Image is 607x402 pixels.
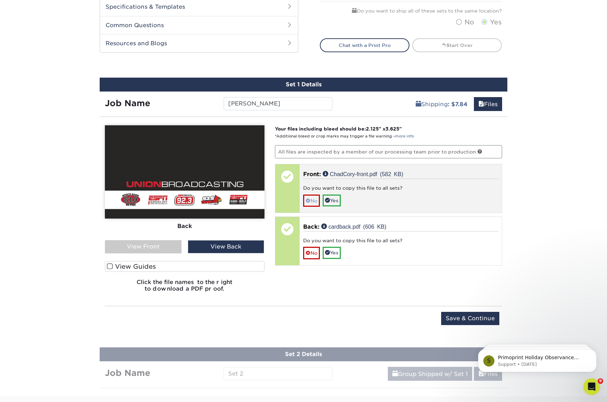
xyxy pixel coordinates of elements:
[416,101,421,108] span: shipping
[105,219,264,234] div: Back
[275,126,402,132] strong: Your files including bleed should be: " x "
[321,223,386,229] a: cardback.pdf (606 KB)
[583,378,600,395] iframe: Intercom live chat
[392,371,398,377] span: shipping
[323,195,341,206] a: Yes
[474,97,502,111] a: Files
[100,34,298,52] h2: Resources and Blogs
[441,312,499,325] input: Save & Continue
[303,184,499,194] div: Do you want to copy this file to all sets?
[366,126,379,132] span: 2.125
[388,367,472,381] a: Group Shipped w/ Set 1
[395,134,414,139] a: more info
[105,98,150,108] strong: Job Name
[105,261,264,272] label: View Guides
[105,240,182,253] div: View Front
[385,126,399,132] span: 3.625
[100,16,298,34] h2: Common Questions
[598,378,603,384] span: 9
[411,97,472,111] a: Shipping: $7.84
[323,247,341,259] a: Yes
[100,78,507,92] div: Set 1 Details
[2,381,59,400] iframe: Google Customer Reviews
[478,101,484,108] span: files
[275,145,502,158] p: All files are inspected by a member of our processing team prior to production.
[275,134,414,139] small: *Additional bleed or crop marks may trigger a file warning –
[224,97,332,110] input: Enter a job name
[303,171,321,178] span: Front:
[303,247,320,259] a: No
[303,237,499,247] div: Do you want to copy this file to all sets?
[105,279,264,298] h6: Click the file names to the right to download a PDF proof.
[448,101,468,108] b: : $7.84
[320,38,409,52] a: Chat with a Print Pro
[188,240,264,253] div: View Back
[303,195,320,207] a: No
[412,38,502,52] a: Start Over
[468,334,607,383] iframe: Intercom notifications message
[323,171,404,176] a: ChadCory-front.pdf (582 KB)
[303,223,320,230] span: Back:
